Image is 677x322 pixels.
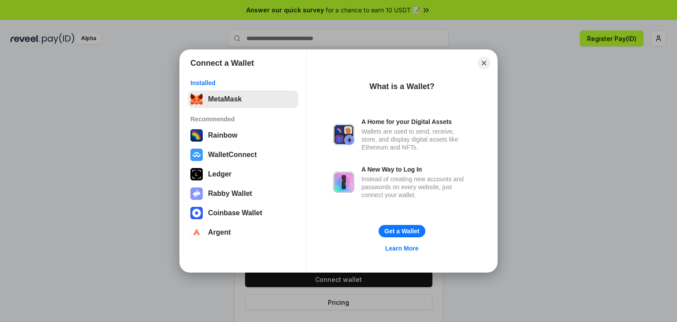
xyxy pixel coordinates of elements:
div: Rabby Wallet [208,190,252,198]
button: Coinbase Wallet [188,204,298,222]
img: svg+xml,%3Csvg%20width%3D%22120%22%20height%3D%22120%22%20viewBox%3D%220%200%20120%20120%22%20fil... [190,129,203,142]
button: Argent [188,224,298,241]
img: svg+xml;base64,PHN2ZyB3aWR0aD0iMzUiIGhlaWdodD0iMzQiIHZpZXdCb3g9IjAgMCAzNSAzNCIgZmlsbD0ibm9uZSIgeG... [190,93,203,105]
div: A Home for your Digital Assets [361,118,471,126]
button: Close [478,57,490,69]
button: Ledger [188,165,298,183]
div: Argent [208,228,231,236]
div: MetaMask [208,95,242,103]
img: svg+xml,%3Csvg%20width%3D%2228%22%20height%3D%2228%22%20viewBox%3D%220%200%2028%2028%22%20fill%3D... [190,207,203,219]
img: svg+xml,%3Csvg%20width%3D%2228%22%20height%3D%2228%22%20viewBox%3D%220%200%2028%2028%22%20fill%3D... [190,149,203,161]
div: Recommended [190,115,296,123]
div: Ledger [208,170,231,178]
div: Coinbase Wallet [208,209,262,217]
button: WalletConnect [188,146,298,164]
div: Get a Wallet [384,227,420,235]
button: Rainbow [188,127,298,144]
div: Instead of creating new accounts and passwords on every website, just connect your wallet. [361,175,471,199]
div: What is a Wallet? [369,81,434,92]
img: svg+xml,%3Csvg%20xmlns%3D%22http%3A%2F%2Fwww.w3.org%2F2000%2Fsvg%22%20fill%3D%22none%22%20viewBox... [333,172,354,193]
div: WalletConnect [208,151,257,159]
div: Installed [190,79,296,87]
h1: Connect a Wallet [190,58,254,68]
div: A New Way to Log In [361,165,471,173]
div: Learn More [385,244,418,252]
div: Rainbow [208,131,238,139]
img: svg+xml,%3Csvg%20xmlns%3D%22http%3A%2F%2Fwww.w3.org%2F2000%2Fsvg%22%20fill%3D%22none%22%20viewBox... [190,187,203,200]
img: svg+xml,%3Csvg%20xmlns%3D%22http%3A%2F%2Fwww.w3.org%2F2000%2Fsvg%22%20fill%3D%22none%22%20viewBox... [333,124,354,145]
img: svg+xml,%3Csvg%20xmlns%3D%22http%3A%2F%2Fwww.w3.org%2F2000%2Fsvg%22%20width%3D%2228%22%20height%3... [190,168,203,180]
div: Wallets are used to send, receive, store, and display digital assets like Ethereum and NFTs. [361,127,471,151]
a: Learn More [380,243,424,254]
button: MetaMask [188,90,298,108]
img: svg+xml,%3Csvg%20width%3D%2228%22%20height%3D%2228%22%20viewBox%3D%220%200%2028%2028%22%20fill%3D... [190,226,203,239]
button: Rabby Wallet [188,185,298,202]
button: Get a Wallet [379,225,425,237]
